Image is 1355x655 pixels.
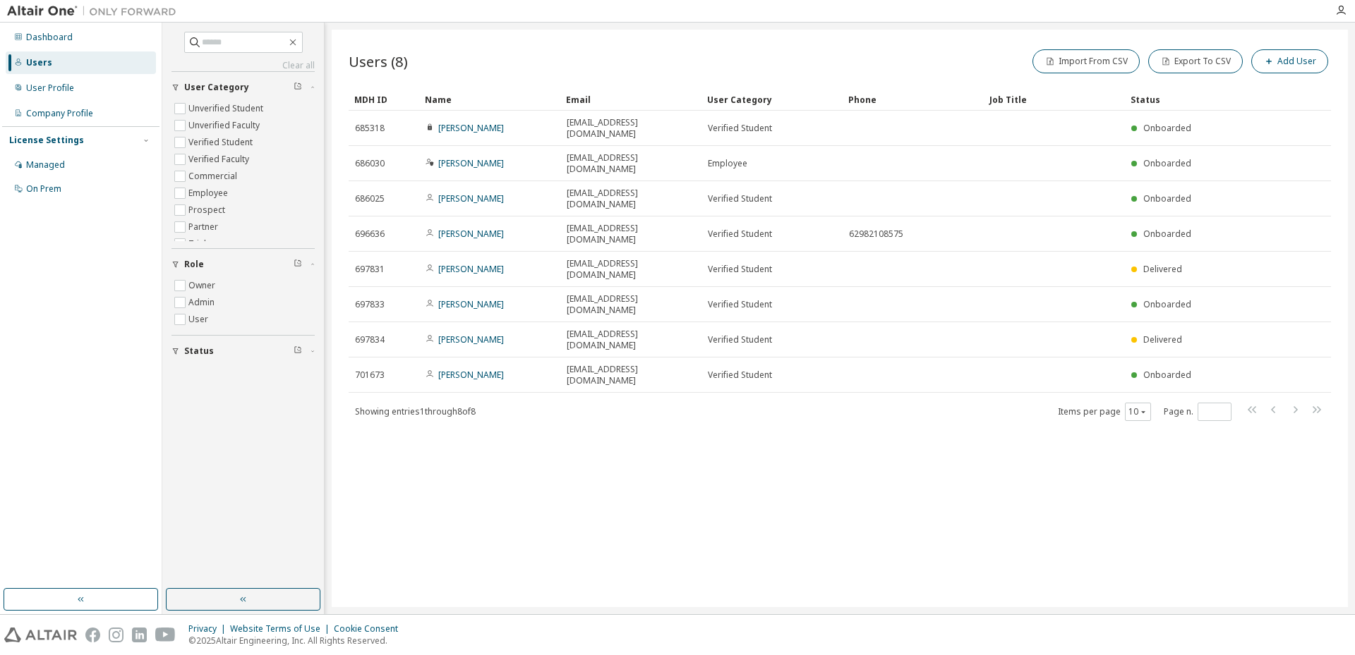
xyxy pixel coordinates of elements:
[85,628,100,642] img: facebook.svg
[26,159,65,171] div: Managed
[354,88,414,111] div: MDH ID
[425,88,555,111] div: Name
[188,168,240,185] label: Commercial
[438,298,504,310] a: [PERSON_NAME]
[355,405,476,417] span: Showing entries 1 through 8 of 8
[349,51,408,71] span: Users (8)
[109,628,124,642] img: instagram.svg
[334,623,406,635] div: Cookie Consent
[1143,157,1191,169] span: Onboarded
[989,88,1119,111] div: Job Title
[188,635,406,647] p: © 2025 Altair Engineering, Inc. All Rights Reserved.
[1143,228,1191,240] span: Onboarded
[1143,333,1182,345] span: Delivered
[188,185,231,202] label: Employee
[26,82,74,94] div: User Profile
[567,117,695,140] span: [EMAIL_ADDRESS][DOMAIN_NAME]
[708,193,772,204] span: Verified Student
[355,334,385,345] span: 697834
[708,123,772,134] span: Verified Student
[567,364,695,386] span: [EMAIL_ADDRESS][DOMAIN_NAME]
[1143,192,1191,204] span: Onboarded
[184,259,204,270] span: Role
[4,628,77,642] img: altair_logo.svg
[849,228,903,240] span: 62982108575
[188,202,228,219] label: Prospect
[438,122,504,134] a: [PERSON_NAME]
[1032,49,1140,73] button: Import From CSV
[188,219,221,235] label: Partner
[708,299,772,310] span: Verified Student
[155,628,176,642] img: youtube.svg
[26,32,73,43] div: Dashboard
[438,192,504,204] a: [PERSON_NAME]
[188,623,230,635] div: Privacy
[1131,88,1246,111] div: Status
[171,249,315,280] button: Role
[188,277,218,294] label: Owner
[708,369,772,381] span: Verified Student
[7,4,183,18] img: Altair One
[708,228,772,240] span: Verified Student
[294,345,302,357] span: Clear filter
[708,158,747,169] span: Employee
[188,134,255,151] label: Verified Student
[171,336,315,367] button: Status
[171,60,315,71] a: Clear all
[848,88,978,111] div: Phone
[1058,403,1151,421] span: Items per page
[355,264,385,275] span: 697831
[438,369,504,381] a: [PERSON_NAME]
[438,157,504,169] a: [PERSON_NAME]
[567,223,695,245] span: [EMAIL_ADDRESS][DOMAIN_NAME]
[188,100,266,117] label: Unverified Student
[567,258,695,281] span: [EMAIL_ADDRESS][DOMAIN_NAME]
[294,82,302,93] span: Clear filter
[1128,406,1148,417] button: 10
[184,82,249,93] span: User Category
[355,228,385,240] span: 696636
[171,72,315,103] button: User Category
[707,88,837,111] div: User Category
[566,88,696,111] div: Email
[355,299,385,310] span: 697833
[355,193,385,204] span: 686025
[355,158,385,169] span: 686030
[567,293,695,316] span: [EMAIL_ADDRESS][DOMAIN_NAME]
[355,123,385,134] span: 685318
[438,333,504,345] a: [PERSON_NAME]
[1143,263,1182,275] span: Delivered
[567,188,695,210] span: [EMAIL_ADDRESS][DOMAIN_NAME]
[1164,403,1231,421] span: Page n.
[567,152,695,175] span: [EMAIL_ADDRESS][DOMAIN_NAME]
[355,369,385,381] span: 701673
[438,228,504,240] a: [PERSON_NAME]
[1143,298,1191,310] span: Onboarded
[184,345,214,357] span: Status
[26,108,93,119] div: Company Profile
[1143,122,1191,134] span: Onboarded
[26,57,52,68] div: Users
[230,623,334,635] div: Website Terms of Use
[26,183,61,195] div: On Prem
[188,294,217,311] label: Admin
[188,311,211,328] label: User
[438,263,504,275] a: [PERSON_NAME]
[567,329,695,351] span: [EMAIL_ADDRESS][DOMAIN_NAME]
[188,151,252,168] label: Verified Faculty
[188,117,263,134] label: Unverified Faculty
[1251,49,1328,73] button: Add User
[708,334,772,345] span: Verified Student
[132,628,147,642] img: linkedin.svg
[1148,49,1243,73] button: Export To CSV
[294,259,302,270] span: Clear filter
[708,264,772,275] span: Verified Student
[188,235,209,252] label: Trial
[1143,369,1191,381] span: Onboarded
[9,135,84,146] div: License Settings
